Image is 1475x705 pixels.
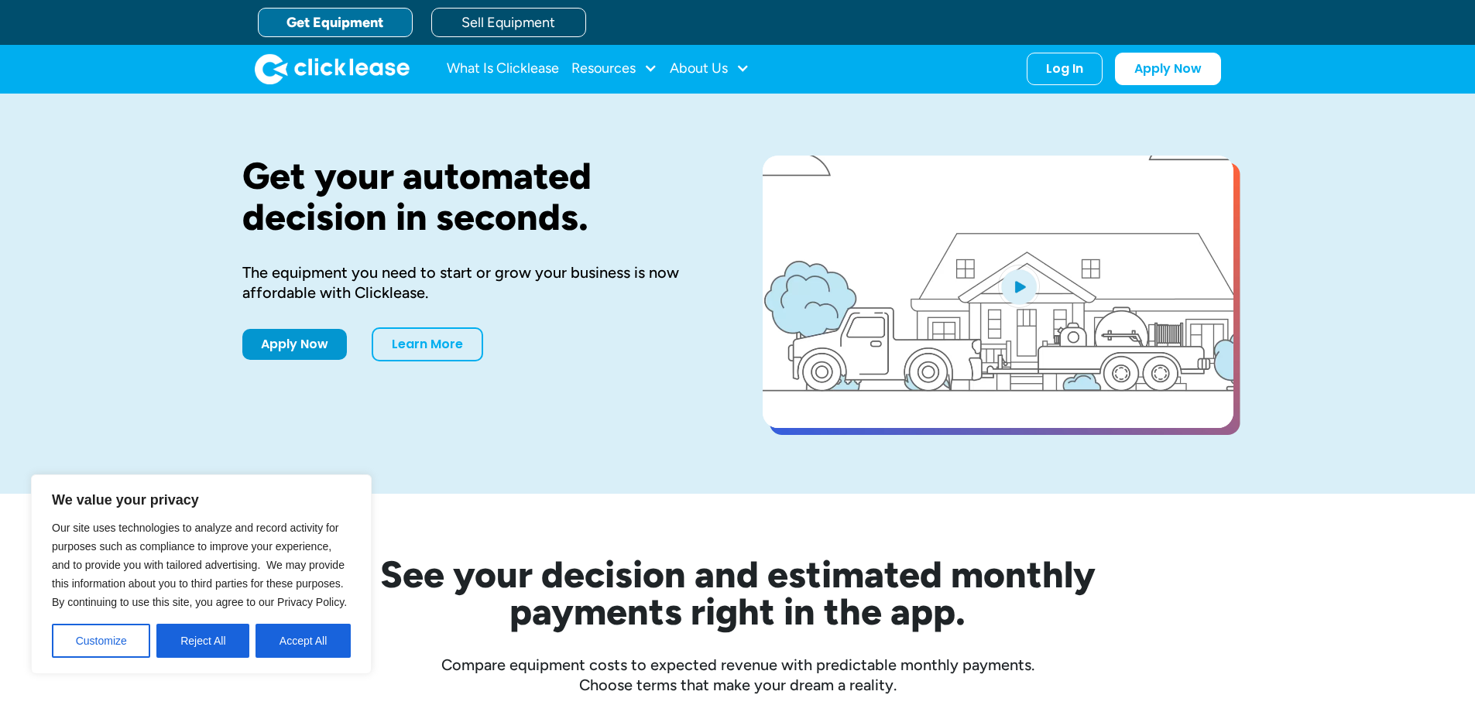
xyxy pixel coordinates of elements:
div: Log In [1046,61,1083,77]
span: Our site uses technologies to analyze and record activity for purposes such as compliance to impr... [52,522,347,608]
h2: See your decision and estimated monthly payments right in the app. [304,556,1171,630]
div: We value your privacy [31,474,372,674]
button: Customize [52,624,150,658]
div: Compare equipment costs to expected revenue with predictable monthly payments. Choose terms that ... [242,655,1233,695]
div: Resources [571,53,657,84]
h1: Get your automated decision in seconds. [242,156,713,238]
img: Blue play button logo on a light blue circular background [998,265,1040,308]
p: We value your privacy [52,491,351,509]
a: Learn More [372,327,483,361]
button: Reject All [156,624,249,658]
a: Apply Now [242,329,347,360]
div: About Us [670,53,750,84]
a: home [255,53,410,84]
button: Accept All [256,624,351,658]
a: What Is Clicklease [447,53,559,84]
a: Apply Now [1115,53,1221,85]
div: The equipment you need to start or grow your business is now affordable with Clicklease. [242,262,713,303]
a: Sell Equipment [431,8,586,37]
a: open lightbox [763,156,1233,428]
img: Clicklease logo [255,53,410,84]
a: Get Equipment [258,8,413,37]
